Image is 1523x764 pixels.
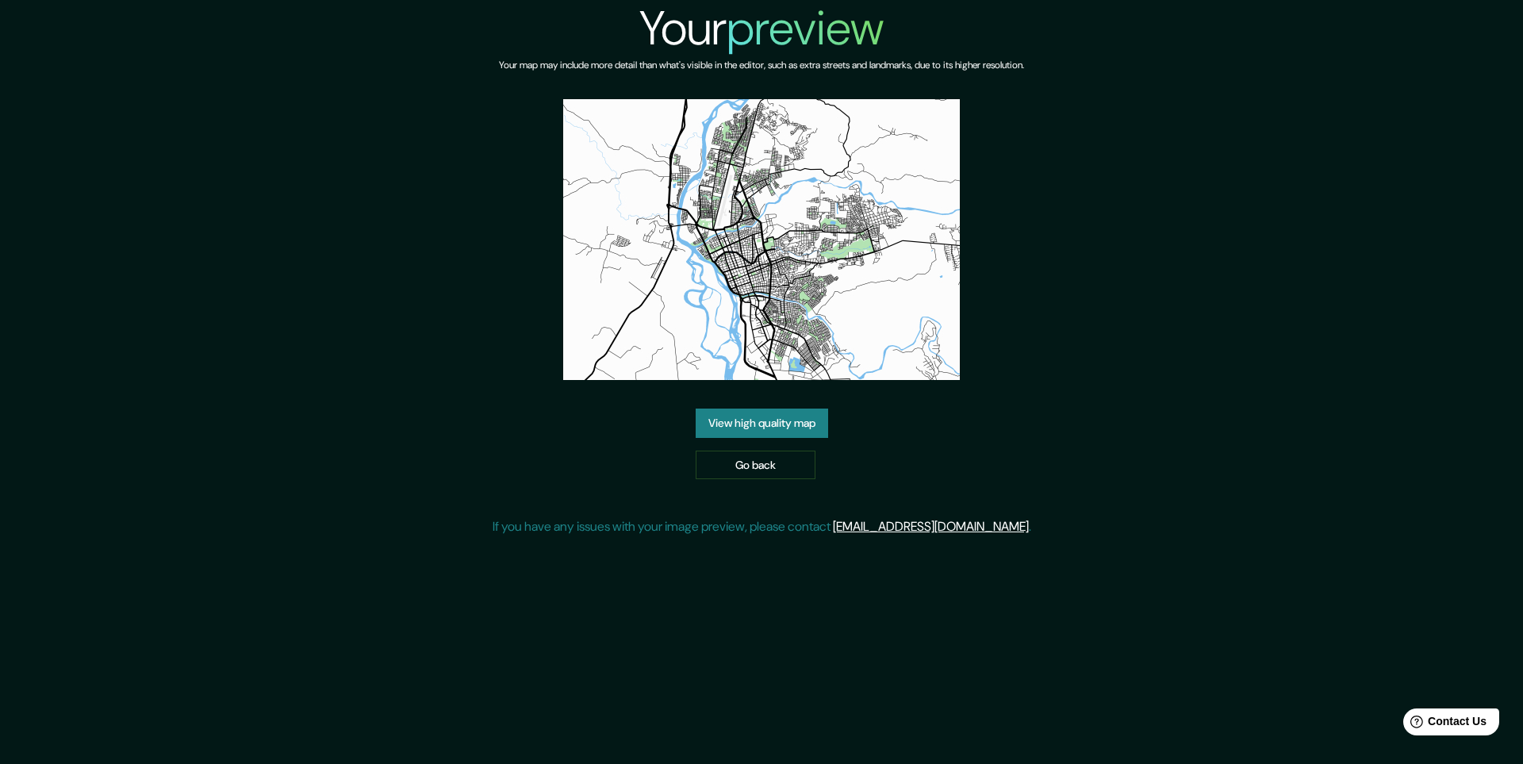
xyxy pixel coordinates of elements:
a: Go back [696,451,815,480]
p: If you have any issues with your image preview, please contact . [493,517,1031,536]
iframe: Help widget launcher [1382,702,1506,747]
h6: Your map may include more detail than what's visible in the editor, such as extra streets and lan... [499,57,1024,74]
img: created-map-preview [563,99,960,380]
a: [EMAIL_ADDRESS][DOMAIN_NAME] [833,518,1029,535]
a: View high quality map [696,409,828,438]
